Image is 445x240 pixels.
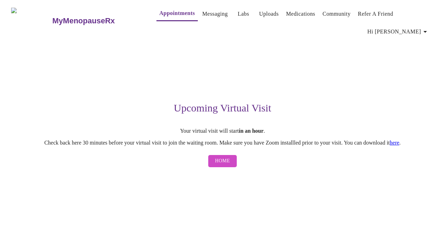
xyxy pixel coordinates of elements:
[208,155,237,167] button: Home
[159,8,195,18] a: Appointments
[358,9,393,19] a: Refer a Friend
[156,6,197,21] button: Appointments
[11,8,51,34] img: MyMenopauseRx Logo
[238,9,249,19] a: Labs
[390,140,399,146] a: here
[256,7,282,21] button: Uploads
[51,9,143,33] a: MyMenopauseRx
[320,7,354,21] button: Community
[215,157,230,165] span: Home
[365,25,432,39] button: Hi [PERSON_NAME]
[323,9,351,19] a: Community
[207,152,239,171] a: Home
[239,128,264,134] strong: in an hour
[202,9,228,19] a: Messaging
[232,7,254,21] button: Labs
[367,27,429,37] span: Hi [PERSON_NAME]
[259,9,279,19] a: Uploads
[52,16,115,25] h3: MyMenopauseRx
[283,7,318,21] button: Medications
[11,128,434,134] p: Your virtual visit will start .
[355,7,396,21] button: Refer a Friend
[11,140,434,146] p: Check back here 30 minutes before your virtual visit to join the waiting room. Make sure you have...
[200,7,230,21] button: Messaging
[286,9,315,19] a: Medications
[11,102,434,114] h3: Upcoming Virtual Visit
